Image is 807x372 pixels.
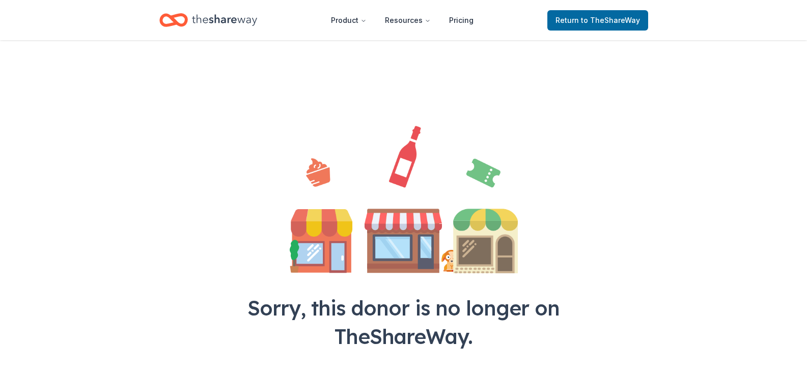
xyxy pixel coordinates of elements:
a: Pricing [441,10,482,31]
a: Returnto TheShareWay [547,10,648,31]
button: Resources [377,10,439,31]
a: Home [159,8,257,32]
nav: Main [323,8,482,32]
button: Product [323,10,375,31]
img: Illustration for landing page [290,126,518,273]
span: to TheShareWay [581,16,640,24]
span: Return [555,14,640,26]
div: Sorry, this donor is no longer on TheShareWay. [225,294,583,351]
